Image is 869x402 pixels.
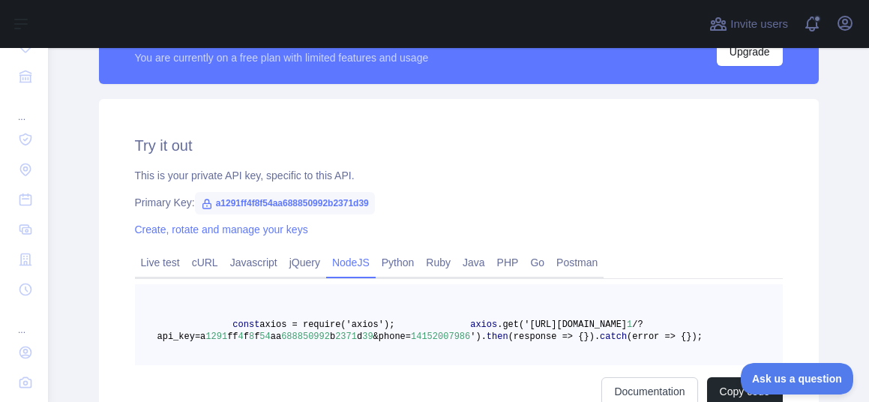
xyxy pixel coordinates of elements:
[730,16,788,33] span: Invite users
[706,12,791,36] button: Invite users
[362,331,373,342] span: 39
[741,363,854,394] iframe: Toggle Customer Support
[238,331,244,342] span: 4
[583,331,594,342] span: })
[135,223,308,235] a: Create, rotate and manage your keys
[224,250,283,274] a: Javascript
[627,319,632,330] span: 1
[497,319,627,330] span: .get('[URL][DOMAIN_NAME]
[420,250,457,274] a: Ruby
[550,250,604,274] a: Postman
[135,195,783,210] div: Primary Key:
[259,319,394,330] span: axios = require('axios');
[470,319,497,330] span: axios
[135,50,429,65] div: You are currently on a free plan with limited features and usage
[135,135,783,156] h2: Try it out
[135,168,783,183] div: This is your private API key, specific to this API.
[487,331,508,342] span: then
[686,331,703,342] span: });
[470,331,481,342] span: ')
[135,250,186,274] a: Live test
[373,331,411,342] span: &phone=
[376,250,421,274] a: Python
[12,306,36,336] div: ...
[335,331,357,342] span: 2371
[717,37,783,66] button: Upgrade
[281,331,330,342] span: 688850992
[326,250,376,274] a: NodeJS
[357,331,362,342] span: d
[254,331,259,342] span: f
[12,93,36,123] div: ...
[600,331,627,342] span: catch
[330,331,335,342] span: b
[524,250,550,274] a: Go
[195,192,375,214] span: a1291ff4f8f54aa688850992b2371d39
[186,250,224,274] a: cURL
[411,331,470,342] span: 14152007986
[259,331,270,342] span: 54
[227,331,238,342] span: ff
[491,250,525,274] a: PHP
[249,331,254,342] span: 8
[271,331,281,342] span: aa
[232,319,259,330] span: const
[508,331,584,342] span: (response => {
[205,331,227,342] span: 1291
[283,250,326,274] a: jQuery
[627,331,686,342] span: (error => {
[457,250,491,274] a: Java
[481,331,487,342] span: .
[244,331,249,342] span: f
[595,331,600,342] span: .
